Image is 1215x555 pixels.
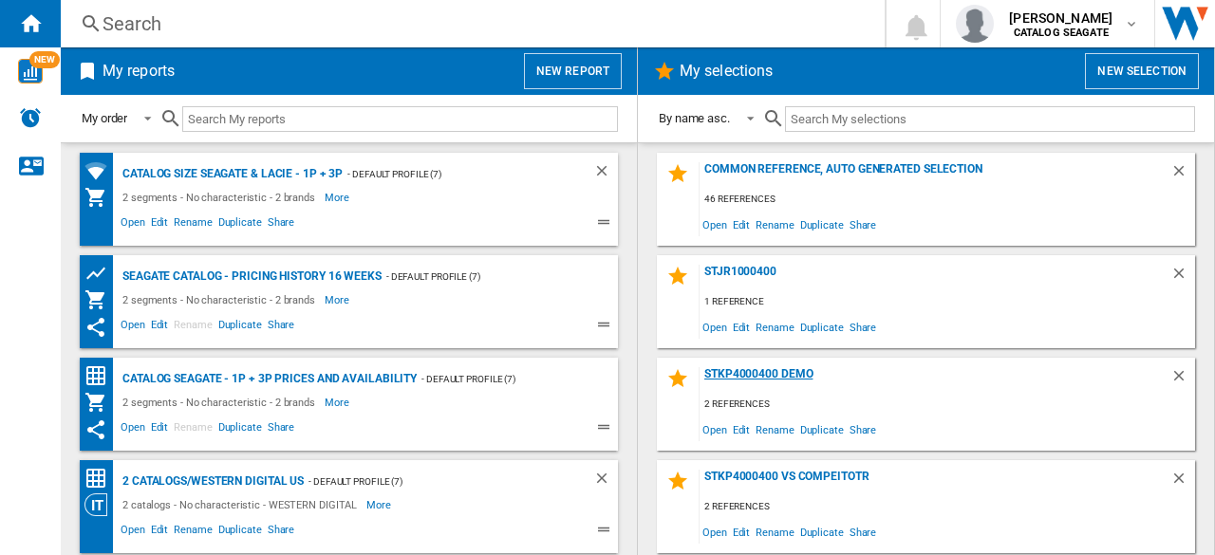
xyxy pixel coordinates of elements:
[847,314,880,340] span: Share
[593,470,618,493] div: Delete
[343,162,555,186] div: - Default profile (7)
[29,51,60,68] span: NEW
[1085,53,1199,89] button: New selection
[1170,367,1195,393] div: Delete
[700,162,1170,188] div: Common reference, auto generated selection
[148,213,172,236] span: Edit
[118,186,325,209] div: 2 segments - No characteristic - 2 brands
[1014,27,1109,39] b: CATALOG SEAGATE
[118,265,382,288] div: Seagate Catalog - Pricing history 16 weeks
[118,162,343,186] div: Catalog size Seagate & LaCie - 1P + 3P
[797,212,847,237] span: Duplicate
[753,416,796,442] span: Rename
[325,288,352,311] span: More
[148,316,172,339] span: Edit
[118,391,325,414] div: 2 segments - No characteristic - 2 brands
[265,521,298,544] span: Share
[730,519,754,545] span: Edit
[797,314,847,340] span: Duplicate
[171,213,215,236] span: Rename
[118,521,148,544] span: Open
[84,159,118,183] div: Retailers coverage
[148,521,172,544] span: Edit
[1170,265,1195,290] div: Delete
[171,316,215,339] span: Rename
[84,316,107,339] ng-md-icon: This report has been shared with you
[417,367,580,391] div: - Default profile (7)
[700,188,1195,212] div: 46 references
[700,212,730,237] span: Open
[1170,470,1195,495] div: Delete
[118,288,325,311] div: 2 segments - No characteristic - 2 brands
[148,418,172,441] span: Edit
[84,418,107,441] ng-md-icon: This report has been shared with you
[118,470,304,493] div: 2 catalogs/WESTERN DIGITAL US
[753,519,796,545] span: Rename
[118,493,366,516] div: 2 catalogs - No characteristic - WESTERN DIGITAL
[700,470,1170,495] div: STKP4000400 vs compeitotr
[730,416,754,442] span: Edit
[265,418,298,441] span: Share
[700,393,1195,416] div: 2 references
[84,391,118,414] div: My Assortment
[84,493,118,516] div: Category View
[700,265,1170,290] div: STJR1000400
[785,106,1195,132] input: Search My selections
[304,470,555,493] div: - Default profile (7)
[84,186,118,209] div: My Assortment
[730,314,754,340] span: Edit
[593,162,618,186] div: Delete
[730,212,754,237] span: Edit
[118,418,148,441] span: Open
[265,213,298,236] span: Share
[700,290,1195,314] div: 1 reference
[118,367,417,391] div: Catalog Seagate - 1P + 3P prices and availability
[676,53,776,89] h2: My selections
[171,418,215,441] span: Rename
[700,519,730,545] span: Open
[215,521,265,544] span: Duplicate
[82,111,127,125] div: My order
[700,314,730,340] span: Open
[659,111,730,125] div: By name asc.
[84,262,118,286] div: Product prices grid
[1009,9,1112,28] span: [PERSON_NAME]
[700,416,730,442] span: Open
[118,316,148,339] span: Open
[797,519,847,545] span: Duplicate
[215,316,265,339] span: Duplicate
[84,467,118,490] div: Price Matrix
[182,106,618,132] input: Search My reports
[753,314,796,340] span: Rename
[524,53,622,89] button: New report
[753,212,796,237] span: Rename
[118,213,148,236] span: Open
[19,106,42,129] img: alerts-logo.svg
[18,59,43,83] img: wise-card.svg
[700,495,1195,519] div: 2 references
[325,391,352,414] span: More
[700,367,1170,393] div: STKP4000400 Demo
[956,5,994,43] img: profile.jpg
[847,416,880,442] span: Share
[797,416,847,442] span: Duplicate
[103,10,835,37] div: Search
[84,364,118,388] div: Price Matrix
[99,53,178,89] h2: My reports
[847,519,880,545] span: Share
[382,265,580,288] div: - Default profile (7)
[847,212,880,237] span: Share
[84,288,118,311] div: My Assortment
[215,418,265,441] span: Duplicate
[265,316,298,339] span: Share
[1170,162,1195,188] div: Delete
[215,213,265,236] span: Duplicate
[325,186,352,209] span: More
[171,521,215,544] span: Rename
[366,493,394,516] span: More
